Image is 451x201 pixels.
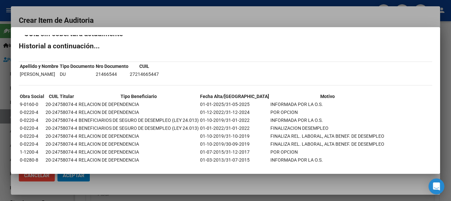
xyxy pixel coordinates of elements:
td: 01-07-2015/31-12-2017 [200,148,269,156]
td: FINALIZA REL. LABORAL, ALTA BENEF. DE DESEMPLEO [270,132,385,140]
td: 01-12-2022/31-12-2024 [200,109,269,116]
th: Motivo [270,93,385,100]
td: 20-24758074-4 [45,101,78,108]
th: Obra Social [19,93,45,100]
td: RELACION DE DEPENDENCIA [78,109,199,116]
td: INFORMADA POR LA O.S. [270,156,385,164]
td: BENEFICIARIOS DE SEGURO DE DESEMPLEO (LEY 24.013) [78,117,199,124]
td: 20-24758074-4 [45,132,78,140]
td: 20-24758074-4 [45,109,78,116]
td: RELACION DE DEPENDENCIA [78,140,199,148]
td: 9-0160-0 [19,101,45,108]
td: 0-0220-4 [19,132,45,140]
td: 01-07-2000/31-03-2013 [200,164,269,172]
td: 20-24758074-4 [45,156,78,164]
td: 20-24758074-4 [45,125,78,132]
td: 20-24758074-4 [45,148,78,156]
th: Apellido y Nombre [19,63,59,70]
th: CUIL Titular [45,93,78,100]
td: 20-24758074-4 [45,164,78,172]
td: 20-24758074-4 [45,140,78,148]
td: 20-24758074-4 [45,117,78,124]
td: 27214665447 [129,71,159,78]
h2: Historial a continuación... [19,43,432,49]
td: 0-0220-4 [19,140,45,148]
td: POR OPCION [270,164,385,172]
h2: --CUIL sin cobertura actualmente-- [19,30,432,37]
td: 01-10-2019/31-10-2019 [200,132,269,140]
th: CUIL [129,63,159,70]
td: RELACION DE DEPENDENCIA [78,156,199,164]
td: INFORMADA POR LA O.S. [270,101,385,108]
td: BENEFICIARIOS DE SEGURO DE DESEMPLEO (LEY 24.013) [78,125,199,132]
td: DU [59,71,95,78]
td: RELACION DE DEPENDENCIA [78,164,199,172]
td: INFORMADA POR LA O.S. [270,117,385,124]
td: 01-10-2019/30-09-2019 [200,140,269,148]
td: 0-0220-4 [19,125,45,132]
td: FINALIZA REL. LABORAL, ALTA BENEF. DE DESEMPLEO [270,140,385,148]
td: RELACION DE DEPENDENCIA [78,132,199,140]
td: 21466544 [95,71,129,78]
td: 0-0220-4 [19,109,45,116]
td: RELACION DE DEPENDENCIA [78,101,199,108]
td: 1-1200-4 [19,148,45,156]
td: 01-03-2013/31-07-2015 [200,156,269,164]
td: FINALIZACION DESEMPLEO [270,125,385,132]
td: 01-01-2025/31-05-2025 [200,101,269,108]
td: 01-10-2019/31-01-2022 [200,117,269,124]
td: [PERSON_NAME] [19,71,59,78]
th: Fecha Alta/[GEOGRAPHIC_DATA] [200,93,269,100]
div: Open Intercom Messenger [429,178,444,194]
td: RELACION DE DEPENDENCIA [78,148,199,156]
th: Nro Documento [95,63,129,70]
td: 0-0220-4 [19,117,45,124]
th: Tipo Documento [59,63,95,70]
td: 01-01-2022/31-01-2022 [200,125,269,132]
td: 0-0280-8 [19,156,45,164]
th: Tipo Beneficiario [78,93,199,100]
td: POR OPCION [270,109,385,116]
td: 1-1100-1 [19,164,45,172]
td: POR OPCION [270,148,385,156]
